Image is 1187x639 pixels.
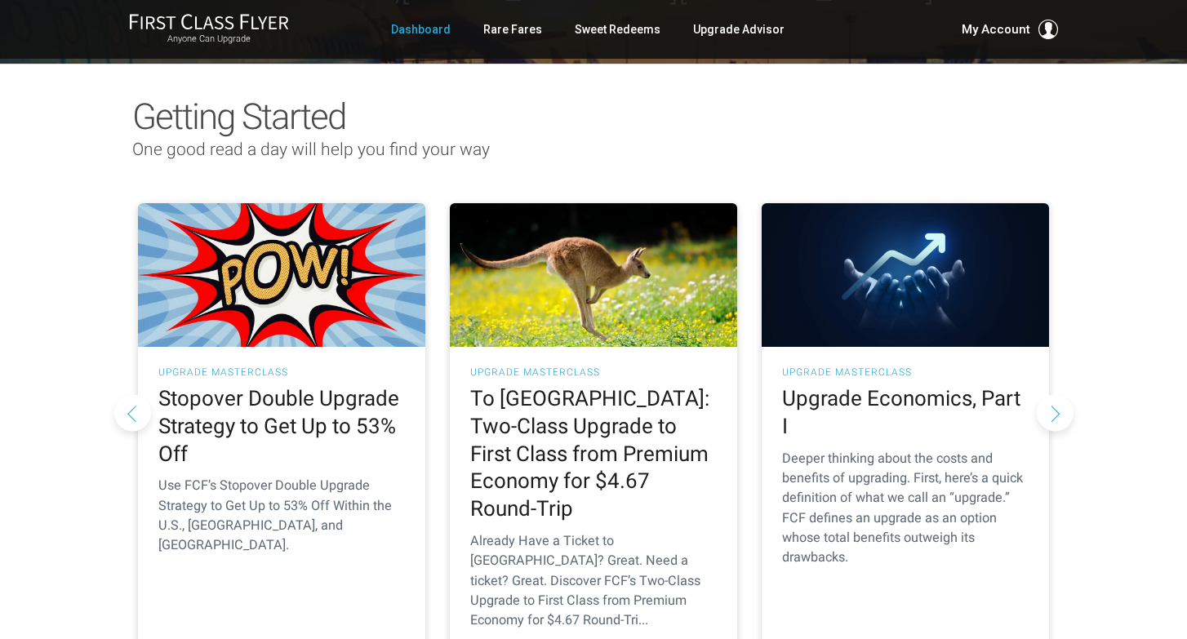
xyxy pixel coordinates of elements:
[132,95,345,138] span: Getting Started
[962,20,1058,39] button: My Account
[129,13,289,30] img: First Class Flyer
[391,15,451,44] a: Dashboard
[693,15,785,44] a: Upgrade Advisor
[158,367,405,377] h3: UPGRADE MASTERCLASS
[782,385,1029,441] h2: Upgrade Economics, Part I
[483,15,542,44] a: Rare Fares
[158,385,405,468] h2: Stopover Double Upgrade Strategy to Get Up to 53% Off
[129,33,289,45] small: Anyone Can Upgrade
[158,476,405,555] p: Use FCF’s Stopover Double Upgrade Strategy to Get Up to 53% Off Within the U.S., [GEOGRAPHIC_DATA...
[132,140,490,159] span: One good read a day will help you find your way
[114,394,151,431] button: Previous slide
[470,531,717,630] p: Already Have a Ticket to [GEOGRAPHIC_DATA]? Great. Need a ticket? Great. Discover FCF’s Two-Class...
[129,13,289,46] a: First Class FlyerAnyone Can Upgrade
[575,15,660,44] a: Sweet Redeems
[470,385,717,523] h2: To [GEOGRAPHIC_DATA]: Two-Class Upgrade to First Class from Premium Economy for $4.67 Round-Trip
[782,449,1029,568] p: Deeper thinking about the costs and benefits of upgrading. First, here’s a quick definition of wh...
[782,367,1029,377] h3: UPGRADE MASTERCLASS
[962,20,1030,39] span: My Account
[470,367,717,377] h3: UPGRADE MASTERCLASS
[1037,394,1074,431] button: Next slide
